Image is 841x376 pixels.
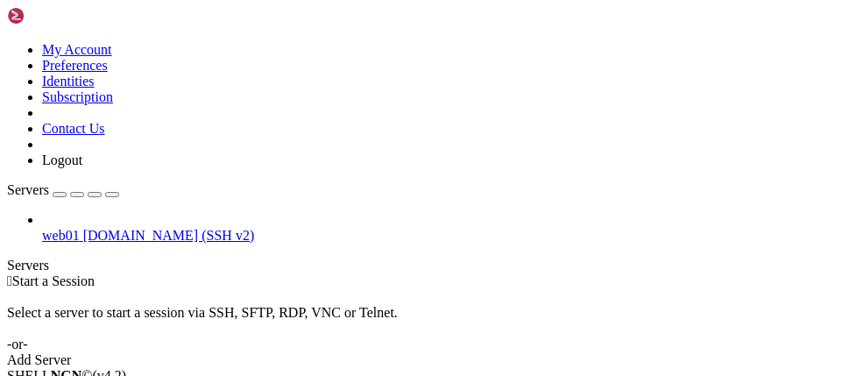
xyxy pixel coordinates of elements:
[42,228,80,243] span: web01
[7,182,119,197] a: Servers
[42,153,82,167] a: Logout
[7,289,834,352] div: Select a server to start a session via SSH, SFTP, RDP, VNC or Telnet. -or-
[42,121,105,136] a: Contact Us
[7,7,108,25] img: Shellngn
[42,58,108,73] a: Preferences
[83,228,255,243] span: [DOMAIN_NAME] (SSH v2)
[42,212,834,244] li: web01 [DOMAIN_NAME] (SSH v2)
[7,182,49,197] span: Servers
[42,228,834,244] a: web01 [DOMAIN_NAME] (SSH v2)
[42,42,112,57] a: My Account
[42,89,113,104] a: Subscription
[7,352,834,368] div: Add Server
[7,273,12,288] span: 
[42,74,95,89] a: Identities
[12,273,95,288] span: Start a Session
[7,258,834,273] div: Servers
